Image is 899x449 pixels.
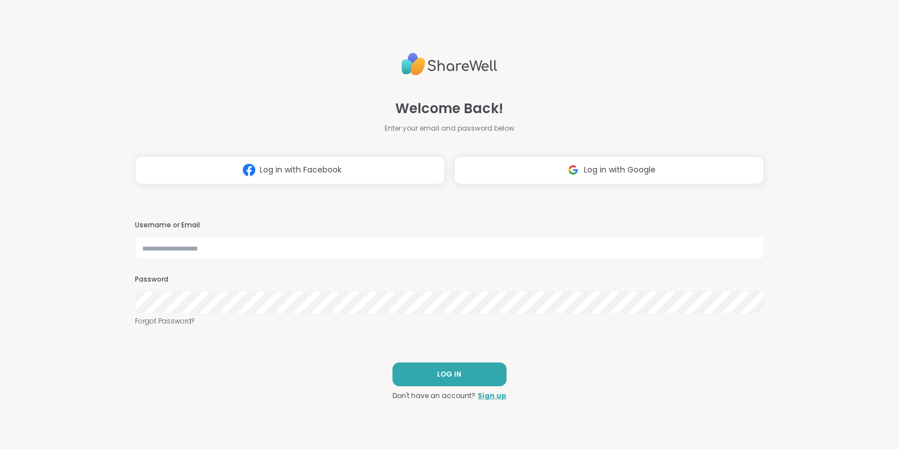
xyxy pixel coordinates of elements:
h3: Password [135,275,764,284]
img: ShareWell Logo [402,48,497,80]
h3: Username or Email [135,221,764,230]
a: Sign up [478,391,507,401]
span: LOG IN [437,369,461,379]
button: Log in with Google [454,156,764,184]
span: Log in with Facebook [260,164,342,176]
img: ShareWell Logomark [238,159,260,180]
a: Forgot Password? [135,316,764,326]
span: Welcome Back! [395,98,503,119]
button: Log in with Facebook [135,156,445,184]
span: Enter your email and password below [385,123,514,133]
button: LOG IN [392,362,507,386]
span: Log in with Google [584,164,656,176]
span: Don't have an account? [392,391,475,401]
img: ShareWell Logomark [562,159,584,180]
